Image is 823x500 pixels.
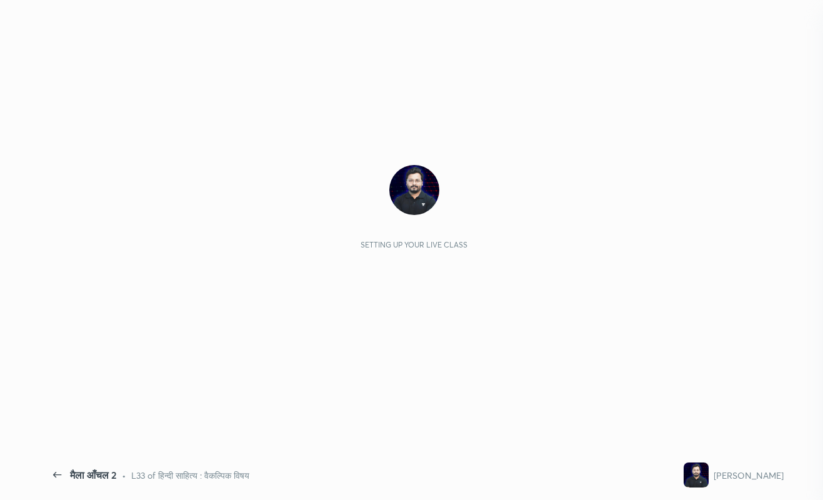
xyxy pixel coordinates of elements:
[361,240,467,249] div: Setting up your live class
[131,469,249,482] div: L33 of हिन्दी साहित्य : वैकल्पिक विषय
[70,467,117,482] div: मैला आँचल 2
[122,469,126,482] div: •
[389,165,439,215] img: f9ccca8c0f2a4140a925b53a1f6875b4.jpg
[684,462,709,487] img: f9ccca8c0f2a4140a925b53a1f6875b4.jpg
[714,469,784,482] div: [PERSON_NAME]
